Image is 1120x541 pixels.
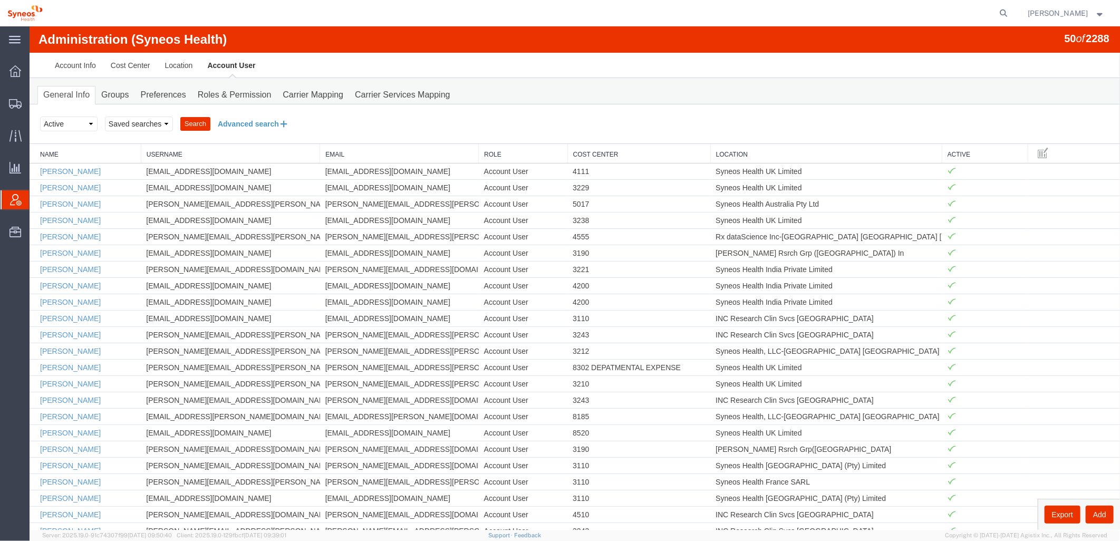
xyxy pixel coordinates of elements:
[449,169,538,186] td: Account User
[291,496,449,513] td: [PERSON_NAME][EMAIL_ADDRESS][PERSON_NAME][DOMAIN_NAME]
[681,235,912,251] td: Syneos Health India Private Limited
[11,435,71,443] a: [PERSON_NAME]
[538,480,681,496] td: 4510
[681,218,912,235] td: [PERSON_NAME] Rsrch Grp ([GEOGRAPHIC_DATA]) In
[449,218,538,235] td: Account User
[291,137,449,153] td: [EMAIL_ADDRESS][DOMAIN_NAME]
[11,173,71,182] a: [PERSON_NAME]
[449,365,538,382] td: Account User
[538,496,681,513] td: 3243
[291,333,449,349] td: [PERSON_NAME][EMAIL_ADDRESS][PERSON_NAME][DOMAIN_NAME]
[291,414,449,431] td: [PERSON_NAME][EMAIL_ADDRESS][DOMAIN_NAME]
[105,60,162,78] a: Preferences
[291,267,449,284] td: [EMAIL_ADDRESS][DOMAIN_NAME]
[544,124,675,133] a: Cost Center
[111,398,290,414] td: [EMAIL_ADDRESS][DOMAIN_NAME]
[11,190,71,198] a: [PERSON_NAME]
[538,414,681,431] td: 3190
[111,169,290,186] td: [PERSON_NAME][EMAIL_ADDRESS][PERSON_NAME][DOMAIN_NAME]
[538,153,681,169] td: 3229
[1004,118,1023,137] button: Manage table columns
[11,419,71,427] a: [PERSON_NAME]
[111,284,290,300] td: [EMAIL_ADDRESS][DOMAIN_NAME]
[128,532,172,538] span: [DATE] 09:50:40
[449,463,538,480] td: Account User
[111,463,290,480] td: [EMAIL_ADDRESS][DOMAIN_NAME]
[8,60,66,78] a: General Info
[681,333,912,349] td: Syneos Health UK Limited
[538,118,681,137] th: Cost Center
[291,169,449,186] td: [PERSON_NAME][EMAIL_ADDRESS][PERSON_NAME][DOMAIN_NAME]
[111,316,290,333] td: [PERSON_NAME][EMAIL_ADDRESS][PERSON_NAME][DOMAIN_NAME]
[291,235,449,251] td: [PERSON_NAME][EMAIL_ADDRESS][DOMAIN_NAME]
[111,118,290,137] th: Username
[111,137,290,153] td: [EMAIL_ADDRESS][DOMAIN_NAME]
[449,284,538,300] td: Account User
[66,60,105,78] a: Groups
[291,431,449,447] td: [PERSON_NAME][EMAIL_ADDRESS][DOMAIN_NAME]
[449,316,538,333] td: Account User
[42,532,172,538] span: Server: 2025.19.0-91c74307f99
[111,382,290,398] td: [EMAIL_ADDRESS][PERSON_NAME][DOMAIN_NAME]
[681,496,912,513] td: INC Research Clin Svcs [GEOGRAPHIC_DATA]
[918,124,993,133] a: Active
[449,480,538,496] td: Account User
[111,251,290,267] td: [EMAIL_ADDRESS][DOMAIN_NAME]
[111,447,290,463] td: [PERSON_NAME][EMAIL_ADDRESS][PERSON_NAME][DOMAIN_NAME]
[538,251,681,267] td: 4200
[11,484,71,492] a: [PERSON_NAME]
[449,333,538,349] td: Account User
[681,480,912,496] td: INC Research Clin Svcs [GEOGRAPHIC_DATA]
[111,333,290,349] td: [PERSON_NAME][EMAIL_ADDRESS][PERSON_NAME][DOMAIN_NAME]
[11,288,71,296] a: [PERSON_NAME]
[681,118,912,137] th: Location
[117,124,285,133] a: Username
[291,349,449,365] td: [PERSON_NAME][EMAIL_ADDRESS][PERSON_NAME][DOMAIN_NAME]
[449,398,538,414] td: Account User
[449,349,538,365] td: Account User
[30,26,1120,530] iframe: FS Legacy Container
[681,365,912,382] td: INC Research Clin Svcs [GEOGRAPHIC_DATA]
[449,414,538,431] td: Account User
[11,337,71,345] a: [PERSON_NAME]
[11,141,71,149] a: [PERSON_NAME]
[181,89,267,107] button: Advanced search
[151,91,181,104] button: Search
[291,284,449,300] td: [EMAIL_ADDRESS][DOMAIN_NAME]
[538,300,681,316] td: 3243
[681,251,912,267] td: Syneos Health India Private Limited
[449,251,538,267] td: Account User
[681,414,912,431] td: [PERSON_NAME] Rsrch Grp([GEOGRAPHIC_DATA]
[11,206,71,215] a: [PERSON_NAME]
[291,251,449,267] td: [EMAIL_ADDRESS][DOMAIN_NAME]
[681,186,912,202] td: Syneos Health UK Limited
[11,255,71,264] a: [PERSON_NAME]
[11,272,71,280] a: [PERSON_NAME]
[111,202,290,218] td: [PERSON_NAME][EMAIL_ADDRESS][PERSON_NAME][DOMAIN_NAME]
[449,447,538,463] td: Account User
[291,218,449,235] td: [EMAIL_ADDRESS][DOMAIN_NAME]
[291,186,449,202] td: [EMAIL_ADDRESS][DOMAIN_NAME]
[111,496,290,513] td: [PERSON_NAME][EMAIL_ADDRESS][PERSON_NAME][DOMAIN_NAME]
[162,60,248,78] a: Roles & Permission
[449,431,538,447] td: Account User
[11,500,71,509] a: [PERSON_NAME]
[538,447,681,463] td: 3110
[111,414,290,431] td: [PERSON_NAME][EMAIL_ADDRESS][DOMAIN_NAME]
[538,463,681,480] td: 3110
[488,532,515,538] a: Support
[111,480,290,496] td: [PERSON_NAME][EMAIL_ADDRESS][DOMAIN_NAME]
[681,382,912,398] td: Syneos Health, LLC-[GEOGRAPHIC_DATA] [GEOGRAPHIC_DATA] [GEOGRAPHIC_DATA]
[538,333,681,349] td: 8302 DEPATMENTAL EXPENSE
[111,153,290,169] td: [EMAIL_ADDRESS][DOMAIN_NAME]
[681,316,912,333] td: Syneos Health, LLC-[GEOGRAPHIC_DATA] [GEOGRAPHIC_DATA] [GEOGRAPHIC_DATA]
[11,157,71,166] a: [PERSON_NAME]
[681,463,912,480] td: Syneos Health [GEOGRAPHIC_DATA] (Pty) Limited
[681,267,912,284] td: Syneos Health India Private Limited
[1028,7,1106,20] button: [PERSON_NAME]
[687,124,907,133] a: Location
[681,169,912,186] td: Syneos Health Australia Pty Ltd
